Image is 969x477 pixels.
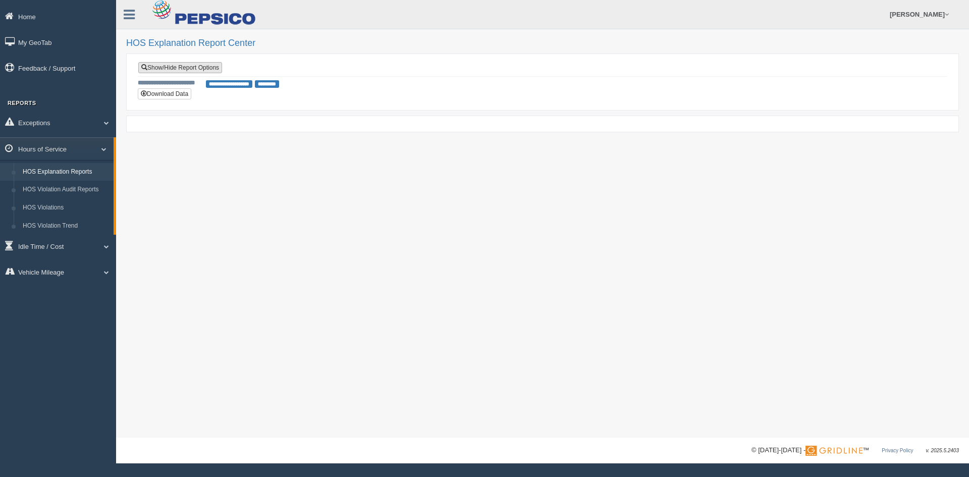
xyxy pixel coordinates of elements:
[138,88,191,99] button: Download Data
[18,181,114,199] a: HOS Violation Audit Reports
[18,199,114,217] a: HOS Violations
[138,62,222,73] a: Show/Hide Report Options
[805,446,863,456] img: Gridline
[18,163,114,181] a: HOS Explanation Reports
[751,445,959,456] div: © [DATE]-[DATE] - ™
[882,448,913,453] a: Privacy Policy
[18,217,114,235] a: HOS Violation Trend
[926,448,959,453] span: v. 2025.5.2403
[126,38,959,48] h2: HOS Explanation Report Center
